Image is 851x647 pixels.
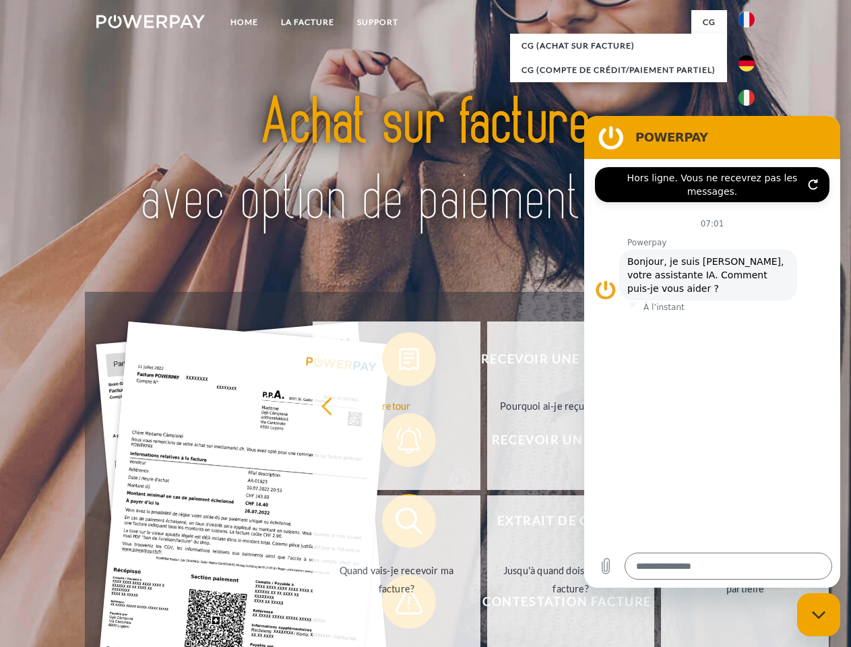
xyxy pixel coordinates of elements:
[584,116,840,588] iframe: Fenêtre de messagerie
[129,65,722,258] img: title-powerpay_fr.svg
[96,15,205,28] img: logo-powerpay-white.svg
[495,561,647,598] div: Jusqu'à quand dois-je payer ma facture?
[321,561,472,598] div: Quand vais-je recevoir ma facture?
[738,55,755,71] img: de
[270,10,346,34] a: LA FACTURE
[510,34,727,58] a: CG (achat sur facture)
[797,593,840,636] iframe: Bouton de lancement de la fenêtre de messagerie, conversation en cours
[321,396,472,414] div: retour
[738,90,755,106] img: it
[495,396,647,414] div: Pourquoi ai-je reçu une facture?
[738,11,755,28] img: fr
[691,10,727,34] a: CG
[346,10,410,34] a: Support
[510,58,727,82] a: CG (Compte de crédit/paiement partiel)
[219,10,270,34] a: Home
